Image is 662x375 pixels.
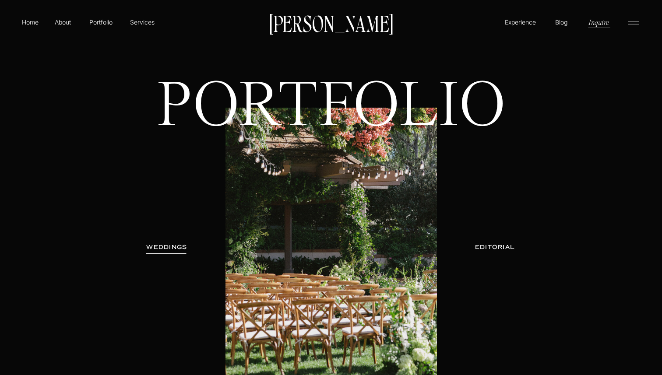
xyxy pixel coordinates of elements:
a: [PERSON_NAME] [265,14,397,32]
a: About [53,18,73,26]
a: Inquire [588,17,610,27]
a: Home [20,18,40,27]
a: Blog [553,18,570,26]
a: EDITORIAL [463,243,527,252]
a: Services [129,18,155,27]
a: Experience [504,18,537,27]
a: Portfolio [85,18,116,27]
a: WEDDINGS [139,243,194,252]
h1: PORTFOLIO [142,79,521,196]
